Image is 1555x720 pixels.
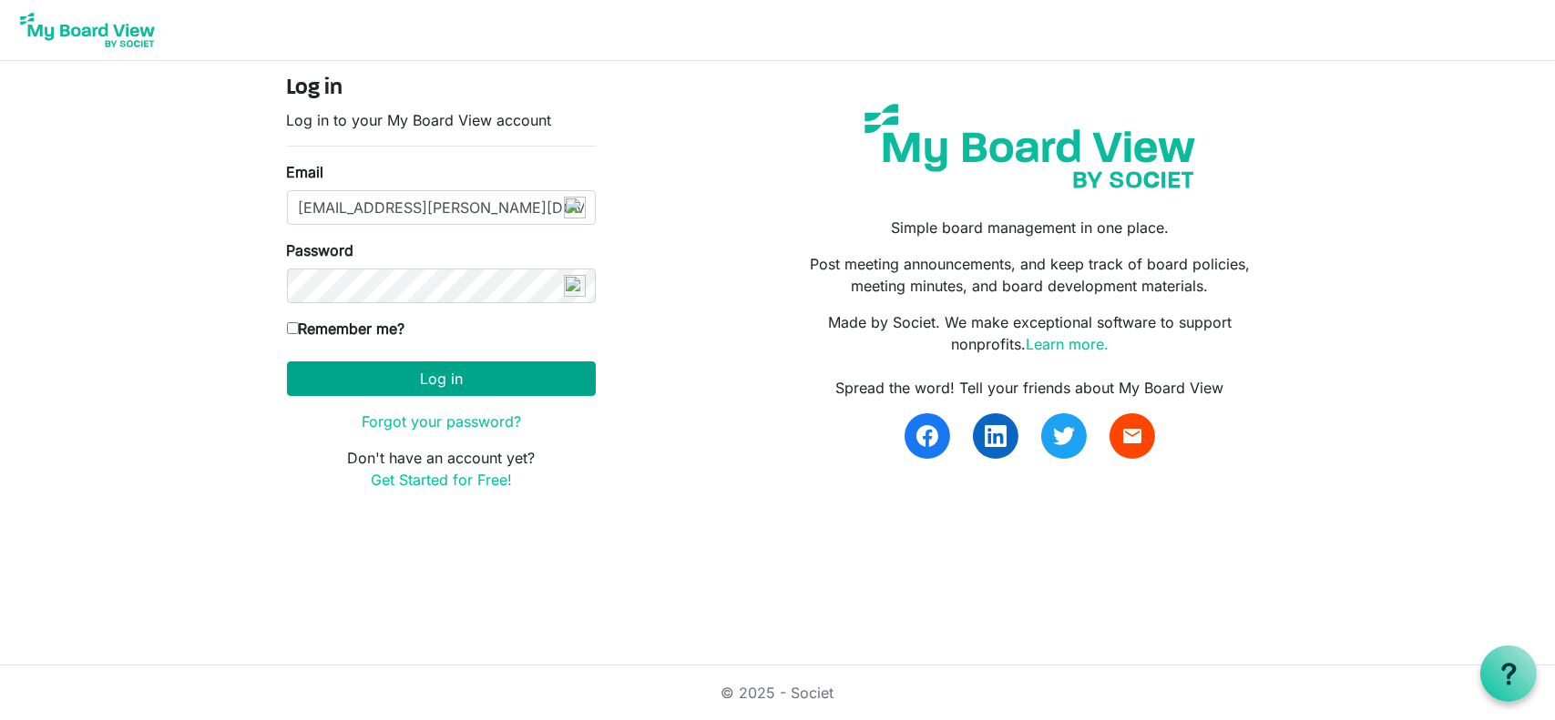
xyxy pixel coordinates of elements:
[791,311,1268,355] p: Made by Societ. We make exceptional software to support nonprofits.
[362,412,521,431] a: Forgot your password?
[287,322,299,334] input: Remember me?
[1026,335,1109,353] a: Learn more.
[564,275,586,297] img: npw-badge-icon-locked.svg
[287,447,596,491] p: Don't have an account yet?
[564,197,586,218] img: npw-badge-icon-locked.svg
[1110,413,1155,459] a: email
[791,217,1268,238] p: Simple board management in one place.
[371,471,512,489] a: Get Started for Free!
[1121,425,1143,447] span: email
[287,76,596,102] h4: Log in
[791,253,1268,297] p: Post meeting announcements, and keep track of board policies, meeting minutes, and board developm...
[15,7,160,53] img: My Board View Logo
[287,361,596,396] button: Log in
[851,90,1209,202] img: my-board-view-societ.svg
[985,425,1007,447] img: linkedin.svg
[287,109,596,131] p: Log in to your My Board View account
[287,239,354,261] label: Password
[791,377,1268,399] div: Spread the word! Tell your friends about My Board View
[287,161,324,183] label: Email
[287,318,405,340] label: Remember me?
[721,684,834,702] a: © 2025 - Societ
[916,425,938,447] img: facebook.svg
[1053,425,1075,447] img: twitter.svg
